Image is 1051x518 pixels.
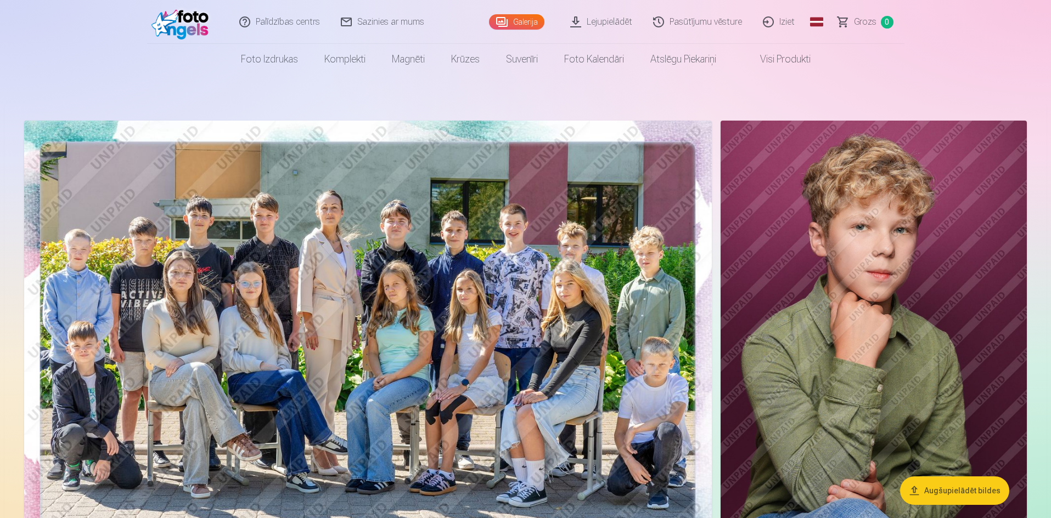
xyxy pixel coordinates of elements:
[379,44,438,75] a: Magnēti
[637,44,729,75] a: Atslēgu piekariņi
[151,4,215,39] img: /fa1
[854,15,876,29] span: Grozs
[311,44,379,75] a: Komplekti
[551,44,637,75] a: Foto kalendāri
[881,16,893,29] span: 0
[900,476,1009,505] button: Augšupielādēt bildes
[228,44,311,75] a: Foto izdrukas
[729,44,824,75] a: Visi produkti
[438,44,493,75] a: Krūzes
[489,14,544,30] a: Galerija
[493,44,551,75] a: Suvenīri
